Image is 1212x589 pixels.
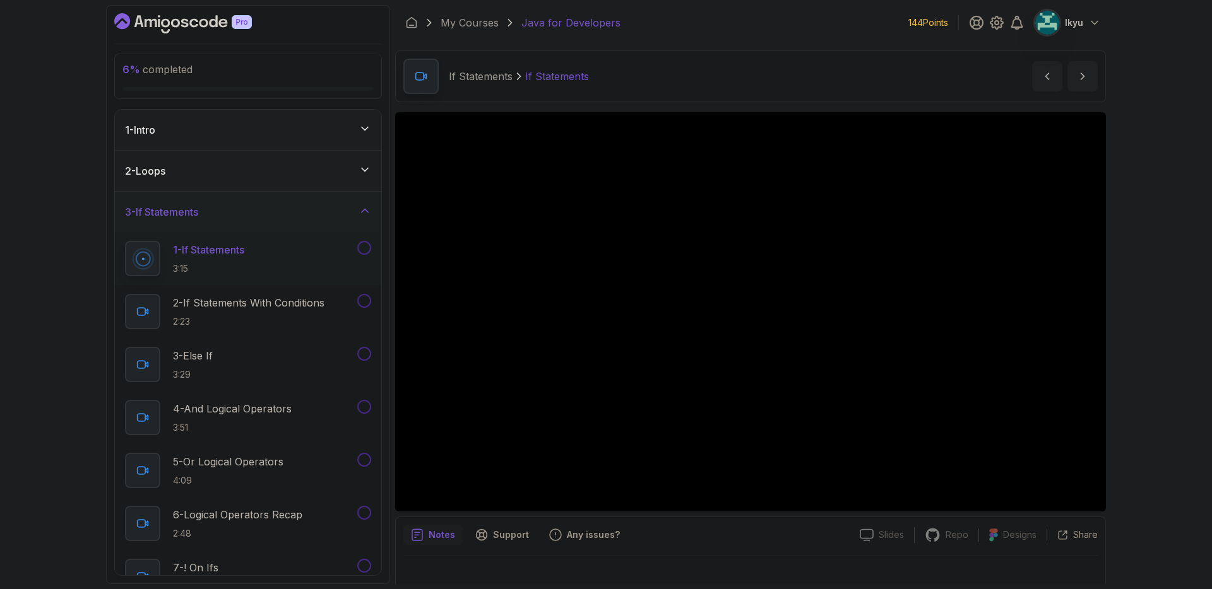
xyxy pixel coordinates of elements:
[542,525,627,545] button: Feedback button
[173,262,244,275] p: 3:15
[525,69,589,84] p: If Statements
[908,16,948,29] p: 144 Points
[173,560,218,575] p: 7 - ! On Ifs
[125,122,155,137] h3: 1 - Intro
[1035,10,1101,35] button: user profile imageIkyu
[441,15,499,30] a: My Courses
[946,528,968,541] p: Repo
[1003,528,1037,541] p: Designs
[521,15,621,30] p: Java for Developers
[173,421,292,434] p: 3:51
[1073,528,1098,541] p: Share
[125,163,165,178] h3: 2 - Loops
[1067,61,1098,91] button: next content
[122,63,140,76] span: 6 %
[429,528,455,541] p: Notes
[122,63,193,76] span: completed
[173,348,213,363] p: 3 - Else If
[125,204,198,219] h3: 3 - If Statements
[405,16,418,29] a: Dashboard
[173,454,283,469] p: 5 - Or Logical Operators
[173,315,324,328] p: 2:23
[879,528,904,541] p: Slides
[395,112,1106,511] iframe: 1 - If Statements
[1047,528,1098,541] button: Share
[125,241,371,276] button: 1-If Statements3:15
[115,151,381,191] button: 2-Loops
[449,69,513,84] p: If Statements
[114,13,281,33] a: Dashboard
[403,525,463,545] button: notes button
[1065,16,1083,29] p: Ikyu
[125,453,371,488] button: 5-Or Logical Operators4:09
[173,401,292,416] p: 4 - And Logical Operators
[1032,61,1062,91] button: previous content
[173,507,302,522] p: 6 - Logical Operators Recap
[173,474,283,487] p: 4:09
[173,295,324,310] p: 2 - If Statements With Conditions
[125,294,371,329] button: 2-If Statements With Conditions2:23
[125,400,371,435] button: 4-And Logical Operators3:51
[1035,11,1059,35] img: user profile image
[125,506,371,541] button: 6-Logical Operators Recap2:48
[115,192,381,232] button: 3-If Statements
[173,527,302,540] p: 2:48
[493,528,529,541] p: Support
[115,110,381,150] button: 1-Intro
[173,242,244,257] p: 1 - If Statements
[468,525,537,545] button: Support button
[173,368,213,381] p: 3:29
[125,347,371,382] button: 3-Else If3:29
[567,528,620,541] p: Any issues?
